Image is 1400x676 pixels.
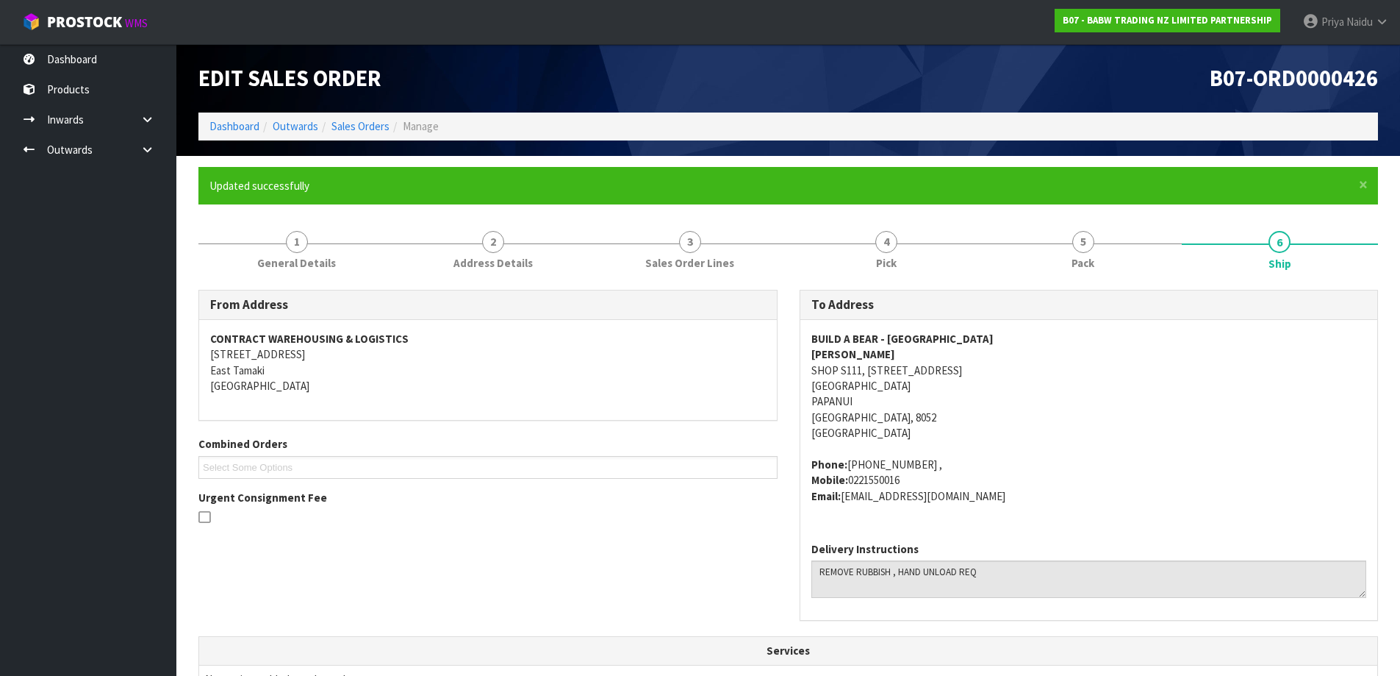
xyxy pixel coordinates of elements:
[210,332,409,346] strong: CONTRACT WAREHOUSING & LOGISTICS
[209,119,259,133] a: Dashboard
[1071,255,1094,271] span: Pack
[198,490,327,505] label: Urgent Consignment Fee
[811,473,848,487] strong: mobile
[286,231,308,253] span: 1
[811,541,919,557] label: Delivery Instructions
[257,255,336,271] span: General Details
[811,332,994,346] strong: BUILD A BEAR - [GEOGRAPHIC_DATA]
[811,458,847,472] strong: phone
[1063,14,1272,26] strong: B07 - BABW TRADING NZ LIMITED PARTNERSHIP
[1210,64,1378,92] span: B07-ORD0000426
[1268,256,1291,271] span: Ship
[198,436,287,452] label: Combined Orders
[876,255,897,271] span: Pick
[482,231,504,253] span: 2
[273,119,318,133] a: Outwards
[209,179,309,193] span: Updated successfully
[811,298,1367,312] h3: To Address
[1055,9,1280,32] a: B07 - BABW TRADING NZ LIMITED PARTNERSHIP
[198,64,381,92] span: Edit Sales Order
[1321,15,1344,29] span: Priya
[811,347,895,361] strong: [PERSON_NAME]
[811,331,1367,441] address: SHOP S111, [STREET_ADDRESS] [GEOGRAPHIC_DATA] PAPANUI [GEOGRAPHIC_DATA], 8052 [GEOGRAPHIC_DATA]
[679,231,701,253] span: 3
[811,457,1367,504] address: [PHONE_NUMBER] , 0221550016 [EMAIL_ADDRESS][DOMAIN_NAME]
[875,231,897,253] span: 4
[125,16,148,30] small: WMS
[199,637,1377,665] th: Services
[453,255,533,271] span: Address Details
[210,298,766,312] h3: From Address
[22,13,40,31] img: cube-alt.png
[210,331,766,394] address: [STREET_ADDRESS] East Tamaki [GEOGRAPHIC_DATA]
[1346,15,1373,29] span: Naidu
[811,489,841,503] strong: email
[1359,174,1368,195] span: ×
[1268,231,1290,253] span: 6
[47,13,122,32] span: ProStock
[645,255,734,271] span: Sales Order Lines
[1072,231,1094,253] span: 5
[331,119,390,133] a: Sales Orders
[403,119,439,133] span: Manage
